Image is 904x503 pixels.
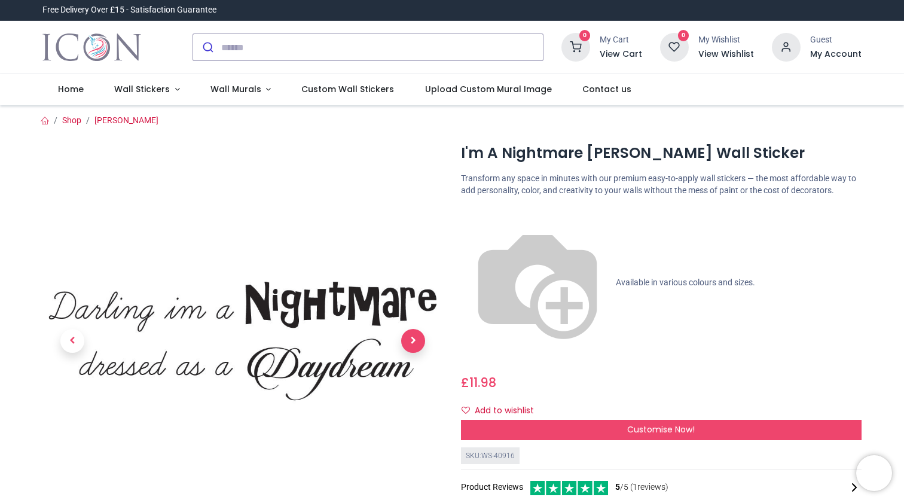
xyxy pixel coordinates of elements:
sup: 0 [579,30,591,41]
span: Available in various colours and sizes. [616,277,755,286]
h1: I'm A Nightmare [PERSON_NAME] Wall Sticker [461,143,862,163]
sup: 0 [678,30,689,41]
button: Submit [193,34,221,60]
img: color-wheel.png [461,206,614,359]
a: Wall Murals [195,74,286,105]
span: Upload Custom Mural Image [425,83,552,95]
iframe: Brevo live chat [856,455,892,491]
button: Add to wishlistAdd to wishlist [461,401,544,421]
span: /5 ( 1 reviews) [615,481,668,493]
span: 11.98 [469,374,496,391]
span: Custom Wall Stickers [301,83,394,95]
a: [PERSON_NAME] [94,115,158,125]
span: Home [58,83,84,95]
a: View Cart [600,48,642,60]
span: Wall Stickers [114,83,170,95]
div: Product Reviews [461,479,862,495]
img: Icon Wall Stickers [42,31,141,64]
div: SKU: WS-40916 [461,447,520,465]
a: Logo of Icon Wall Stickers [42,31,141,64]
a: My Account [810,48,862,60]
a: Next [383,201,443,481]
a: Shop [62,115,81,125]
span: Wall Murals [210,83,261,95]
iframe: Customer reviews powered by Trustpilot [610,4,862,16]
p: Transform any space in minutes with our premium easy-to-apply wall stickers — the most affordable... [461,173,862,196]
div: Guest [810,34,862,46]
div: Free Delivery Over £15 - Satisfaction Guarantee [42,4,216,16]
a: 0 [561,42,590,51]
a: Previous [42,201,102,481]
span: Previous [60,329,84,353]
a: View Wishlist [698,48,754,60]
div: My Cart [600,34,642,46]
span: Customise Now! [627,423,695,435]
span: Next [401,329,425,353]
span: Contact us [582,83,631,95]
span: £ [461,374,496,391]
a: Wall Stickers [99,74,195,105]
a: 0 [660,42,689,51]
span: 5 [615,482,620,492]
div: My Wishlist [698,34,754,46]
i: Add to wishlist [462,406,470,414]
